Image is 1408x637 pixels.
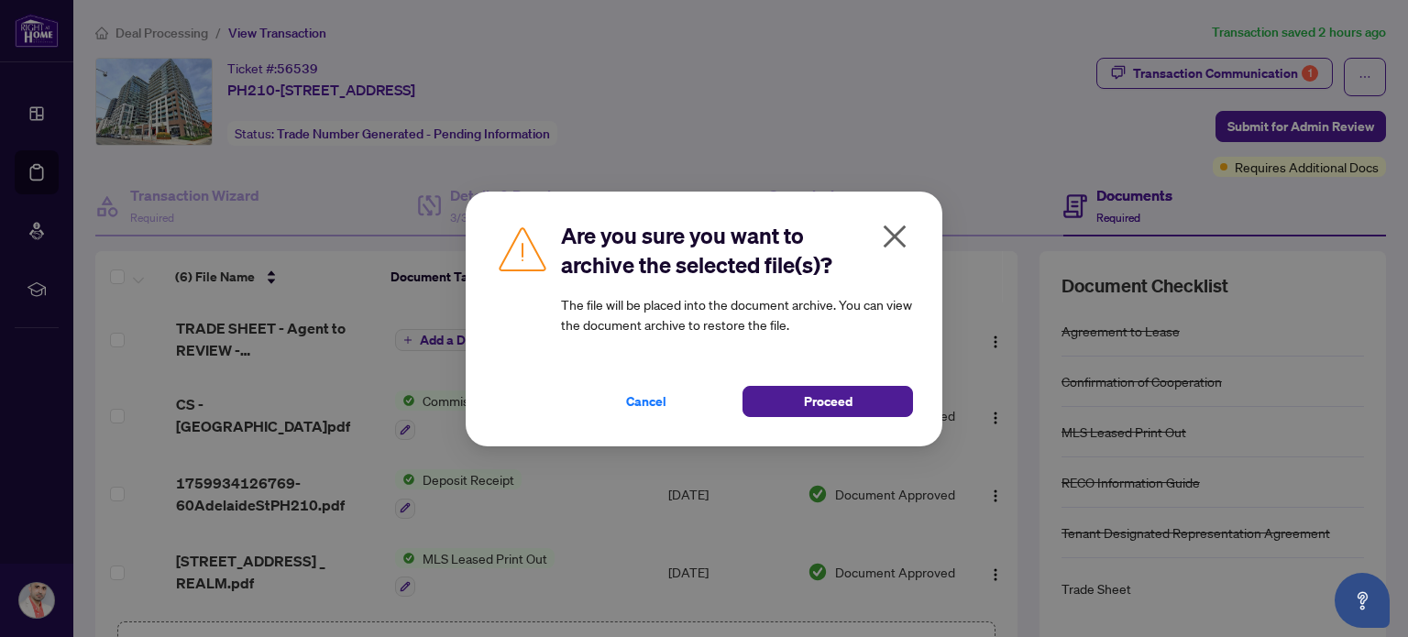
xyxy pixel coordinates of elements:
button: Proceed [742,386,913,417]
span: Cancel [626,387,666,416]
span: close [880,222,909,251]
button: Open asap [1335,573,1390,628]
span: Proceed [804,387,852,416]
h2: Are you sure you want to archive the selected file(s)? [561,221,913,280]
article: The file will be placed into the document archive. You can view the document archive to restore t... [561,294,913,335]
img: Caution Icon [495,221,550,276]
button: Cancel [561,386,731,417]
